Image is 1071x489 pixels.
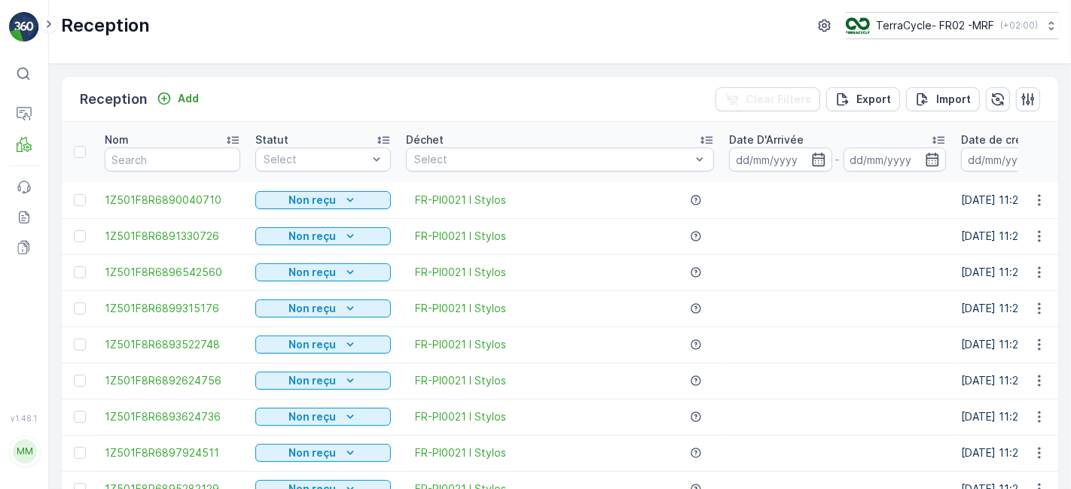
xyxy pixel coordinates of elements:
[264,152,368,167] p: Select
[289,445,337,460] p: Non reçu
[716,87,820,111] button: Clear Filters
[415,409,506,424] a: FR-PI0021 I Stylos
[289,229,337,244] p: Non reçu
[255,191,391,209] button: Non reçu
[80,89,148,110] p: Reception
[846,17,870,34] img: terracycle.png
[13,439,37,463] div: MM
[74,302,86,314] div: Toggle Row Selected
[105,373,240,388] a: 1Z501F8R6892624756
[255,372,391,390] button: Non reçu
[74,411,86,423] div: Toggle Row Selected
[289,193,337,208] p: Non reçu
[105,147,240,172] input: Search
[105,409,240,424] a: 1Z501F8R6893624736
[415,265,506,280] a: FR-PI0021 I Stylos
[906,87,980,111] button: Import
[255,299,391,317] button: Non reçu
[835,150,841,169] p: -
[746,92,811,107] p: Clear Filters
[105,301,240,316] a: 1Z501F8R6899315176
[415,301,506,316] a: FR-PI0021 I Stylos
[151,90,205,108] button: Add
[415,445,506,460] a: FR-PI0021 I Stylos
[61,14,150,38] p: Reception
[74,194,86,206] div: Toggle Row Selected
[105,132,129,147] p: Nom
[105,445,240,460] a: 1Z501F8R6897924511
[415,229,506,244] a: FR-PI0021 I Stylos
[9,12,39,42] img: logo
[729,147,832,172] input: dd/mm/yyyy
[9,414,39,423] span: v 1.48.1
[105,193,240,208] a: 1Z501F8R6890040710
[105,229,240,244] a: 1Z501F8R6891330726
[289,373,337,388] p: Non reçu
[105,337,240,352] a: 1Z501F8R6893522748
[289,301,337,316] p: Non reçu
[844,147,947,172] input: dd/mm/yyyy
[729,132,804,147] p: Date D'Arrivée
[74,266,86,278] div: Toggle Row Selected
[414,152,691,167] p: Select
[74,230,86,242] div: Toggle Row Selected
[936,92,971,107] p: Import
[406,132,444,147] p: Déchet
[178,91,199,106] p: Add
[255,444,391,462] button: Non reçu
[74,375,86,387] div: Toggle Row Selected
[961,132,1048,147] p: Date de création
[289,337,337,352] p: Non reçu
[255,336,391,354] button: Non reçu
[826,87,900,111] button: Export
[415,193,506,208] a: FR-PI0021 I Stylos
[961,147,1064,172] input: dd/mm/yyyy
[415,373,506,388] a: FR-PI0021 I Stylos
[856,92,891,107] p: Export
[9,426,39,477] button: MM
[846,12,1059,39] button: TerraCycle- FR02 -MRF(+02:00)
[289,409,337,424] p: Non reçu
[255,263,391,281] button: Non reçu
[74,339,86,351] div: Toggle Row Selected
[74,447,86,459] div: Toggle Row Selected
[105,265,240,280] a: 1Z501F8R6896542560
[255,408,391,426] button: Non reçu
[255,132,288,147] p: Statut
[255,227,391,245] button: Non reçu
[415,337,506,352] a: FR-PI0021 I Stylos
[876,18,994,33] p: TerraCycle- FR02 -MRF
[1000,20,1038,32] p: ( +02:00 )
[289,265,337,280] p: Non reçu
